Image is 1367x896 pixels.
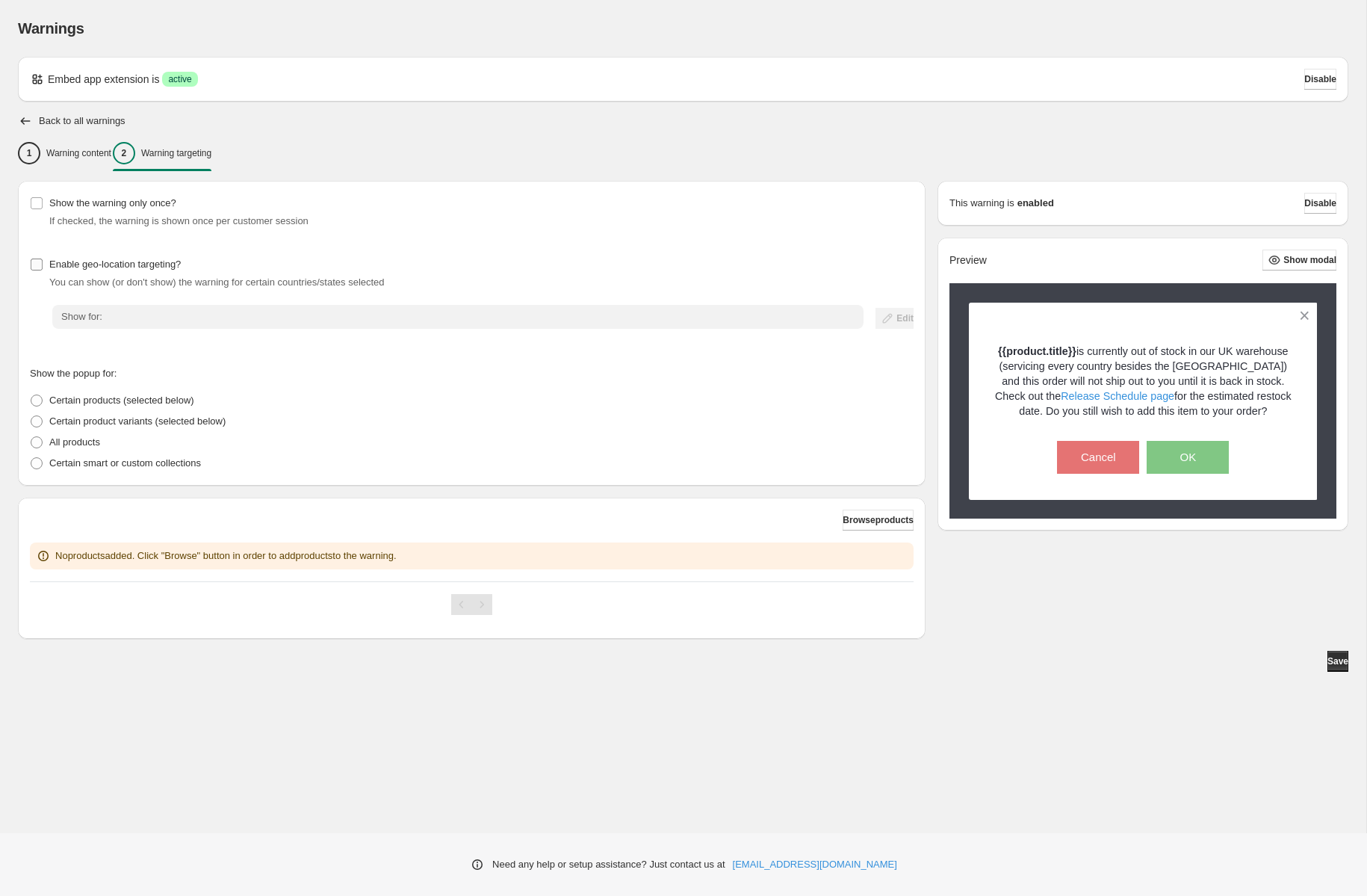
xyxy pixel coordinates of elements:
span: active [168,73,191,85]
span: If checked, the warning is shown once per customer session [49,215,309,226]
span: Disable [1304,197,1336,209]
a: [EMAIL_ADDRESS][DOMAIN_NAME] [733,857,897,872]
p: Warning content [46,147,111,159]
button: Cancel [1057,441,1139,474]
p: No products added. Click "Browse" button in order to add products to the warning. [55,549,397,563]
button: Browseproducts [843,510,914,531]
span: Show the popup for: [30,368,117,379]
span: Disable [1304,73,1336,85]
button: Show modal [1262,250,1336,271]
span: You can show (or don't show) the warning for certain countries/states selected [49,276,385,288]
div: 1 [18,142,40,164]
h2: Back to all warnings [39,115,125,127]
p: Warning targeting [141,147,211,159]
button: OK [1147,441,1229,474]
button: Disable [1304,193,1336,214]
a: Release Schedule page [1061,390,1174,402]
span: Show modal [1283,254,1336,266]
span: Warnings [18,20,84,37]
button: 1Warning content [18,138,111,169]
strong: enabled [1017,196,1054,211]
span: Show the warning only once? [49,197,176,208]
p: Certain smart or custom collections [49,456,201,471]
span: Enable geo-location targeting? [49,259,181,270]
h2: Preview [949,254,987,267]
strong: {{product.title}} [998,345,1076,357]
span: Certain products (selected below) [49,395,194,406]
p: is currently out of stock in our UK warehouse (servicing every country besides the [GEOGRAPHIC_DA... [995,344,1292,418]
span: Browse products [843,514,914,526]
p: This warning is [949,196,1014,211]
span: Save [1327,655,1348,667]
span: Certain product variants (selected below) [49,415,226,427]
button: Save [1327,651,1348,672]
p: All products [49,435,100,450]
button: 2Warning targeting [113,138,211,169]
button: Disable [1304,69,1336,90]
span: Show for: [61,311,102,322]
nav: Pagination [451,594,492,615]
div: 2 [113,142,135,164]
p: Embed app extension is [48,72,159,87]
